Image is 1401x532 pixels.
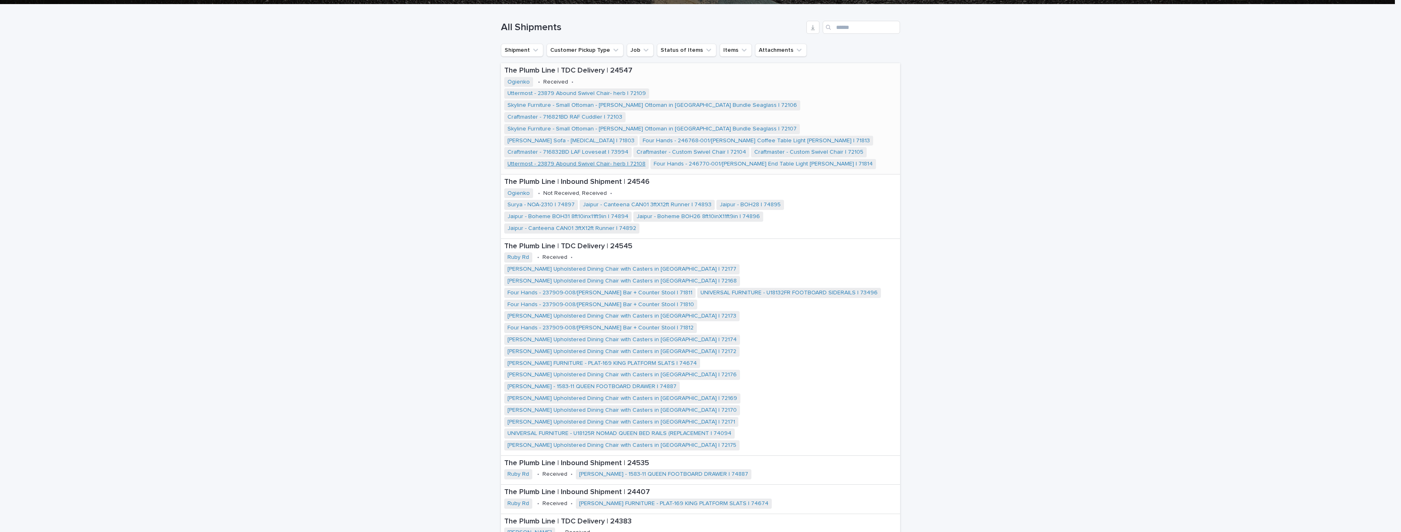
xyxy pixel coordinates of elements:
p: The Plumb Line | TDC Delivery | 24383 [504,517,897,526]
a: [PERSON_NAME] Upholstered Dining Chair with Casters in [GEOGRAPHIC_DATA] | 72170 [507,407,737,414]
a: The Plumb Line | Inbound Shipment | 24546Ogienko •Not Received, Received•Surya - NOA-2310 | 74897... [501,174,900,239]
p: • [571,254,573,261]
button: Job [627,44,654,57]
a: Surya - NOA-2310 | 74897 [507,201,575,208]
p: Received [542,254,567,261]
a: Jaipur - Boheme BOH26 8ft10inX11ft9in | 74896 [637,213,760,220]
p: • [538,79,540,86]
a: [PERSON_NAME] FURNITURE - PLAT-169 KING PLATFORM SLATS | 74674 [507,360,697,367]
p: • [537,471,539,478]
a: [PERSON_NAME] Sofa - [MEDICAL_DATA] | 71803 [507,137,635,144]
button: Shipment [501,44,543,57]
a: The Plumb Line | TDC Delivery | 24545Ruby Rd •Received•[PERSON_NAME] Upholstered Dining Chair wit... [501,239,900,456]
a: Four Hands - 246770-001/[PERSON_NAME] End Table Light [PERSON_NAME] | 71814 [654,161,873,168]
a: [PERSON_NAME] Upholstered Dining Chair with Casters in [GEOGRAPHIC_DATA] | 72169 [507,395,737,402]
a: Skyline Furniture - Small Ottoman - [PERSON_NAME] Ottoman in [GEOGRAPHIC_DATA] Bundle Seaglass | ... [507,126,797,132]
p: Received [542,500,567,507]
p: • [538,190,540,197]
a: [PERSON_NAME] Upholstered Dining Chair with Casters in [GEOGRAPHIC_DATA] | 72168 [507,278,737,285]
p: The Plumb Line | TDC Delivery | 24547 [504,66,897,75]
a: [PERSON_NAME] - 1583-11 QUEEN FOOTBOARD DRAWER | 74887 [507,383,676,390]
a: [PERSON_NAME] Upholstered Dining Chair with Casters in [GEOGRAPHIC_DATA] | 72171 [507,419,735,426]
a: Ogienko [507,190,530,197]
p: • [571,79,573,86]
a: Ruby Rd [507,500,529,507]
button: Attachments [755,44,807,57]
a: Craftmaster - Custom Swivel Chair | 72104 [637,149,746,156]
p: • [571,471,573,478]
a: Uttermost - 23879 Abound Swivel Chair- herb | 72108 [507,161,646,168]
a: Jaipur - BOH28 | 74895 [720,201,781,208]
a: Ogienko [507,79,530,86]
a: Craftmaster - 716832BD LAF Loveseat | 73994 [507,149,628,156]
a: The Plumb Line | Inbound Shipment | 24407Ruby Rd •Received•[PERSON_NAME] FURNITURE - PLAT-169 KIN... [501,485,900,514]
a: Ruby Rd [507,254,529,261]
a: Uttermost - 23879 Abound Swivel Chair- herb | 72109 [507,90,646,97]
button: Status of Items [657,44,716,57]
a: Ruby Rd [507,471,529,478]
a: Jaipur - Boheme BOH31 8ft10inx11ft9in | 74894 [507,213,628,220]
a: Four Hands - 246768-001/[PERSON_NAME] Coffee Table Light [PERSON_NAME] | 71813 [643,137,870,144]
input: Search [823,21,900,34]
p: • [537,254,539,261]
h1: All Shipments [501,22,803,33]
a: Craftmaster - Custom Swivel Chair | 72105 [754,149,863,156]
p: The Plumb Line | Inbound Shipment | 24407 [504,488,897,497]
a: [PERSON_NAME] Upholstered Dining Chair with Casters in [GEOGRAPHIC_DATA] | 72177 [507,266,736,273]
a: UNIVERSAL FURNITURE - U18125R NOMAD QUEEN BED RAILS (REPLACEMENT | 74094 [507,430,731,437]
a: Skyline Furniture - Small Ottoman - [PERSON_NAME] Ottoman in [GEOGRAPHIC_DATA] Bundle Seaglass | ... [507,102,797,109]
a: Four Hands - 237909-008/[PERSON_NAME] Bar + Counter Stool | 71810 [507,301,694,308]
button: Items [720,44,752,57]
a: Craftmaster - 716821BD RAF Cuddler | 72103 [507,114,622,121]
p: • [571,500,573,507]
a: [PERSON_NAME] Upholstered Dining Chair with Casters in [GEOGRAPHIC_DATA] | 72176 [507,371,737,378]
a: [PERSON_NAME] Upholstered Dining Chair with Casters in [GEOGRAPHIC_DATA] | 72173 [507,313,736,320]
p: The Plumb Line | Inbound Shipment | 24535 [504,459,897,468]
p: Not Received, Received [543,190,607,197]
a: Jaipur - Canteena CAN01 3ftX12ft Runner | 74893 [583,201,711,208]
a: [PERSON_NAME] Upholstered Dining Chair with Casters in [GEOGRAPHIC_DATA] | 72172 [507,348,736,355]
button: Customer Pickup Type [547,44,624,57]
a: Four Hands - 237909-008/[PERSON_NAME] Bar + Counter Stool | 71811 [507,289,692,296]
a: Jaipur - Canteena CAN01 3ftX12ft Runner | 74892 [507,225,636,232]
p: The Plumb Line | Inbound Shipment | 24546 [504,178,897,187]
a: UNIVERSAL FURNITURE - U18132FR FOOTBOARD SIDERAILS | 73496 [700,289,878,296]
p: Received [543,79,568,86]
a: [PERSON_NAME] FURNITURE - PLAT-169 KING PLATFORM SLATS | 74674 [579,500,769,507]
a: [PERSON_NAME] Upholstered Dining Chair with Casters in [GEOGRAPHIC_DATA] | 72174 [507,336,737,343]
a: The Plumb Line | TDC Delivery | 24547Ogienko •Received•Uttermost - 23879 Abound Swivel Chair- her... [501,63,900,174]
a: [PERSON_NAME] - 1583-11 QUEEN FOOTBOARD DRAWER | 74887 [579,471,748,478]
p: Received [542,471,567,478]
a: The Plumb Line | Inbound Shipment | 24535Ruby Rd •Received•[PERSON_NAME] - 1583-11 QUEEN FOOTBOAR... [501,456,900,485]
p: • [537,500,539,507]
a: [PERSON_NAME] Upholstered Dining Chair with Casters in [GEOGRAPHIC_DATA] | 72175 [507,442,736,449]
a: Four Hands - 237909-008/[PERSON_NAME] Bar + Counter Stool | 71812 [507,324,694,331]
p: The Plumb Line | TDC Delivery | 24545 [504,242,897,251]
p: • [610,190,612,197]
